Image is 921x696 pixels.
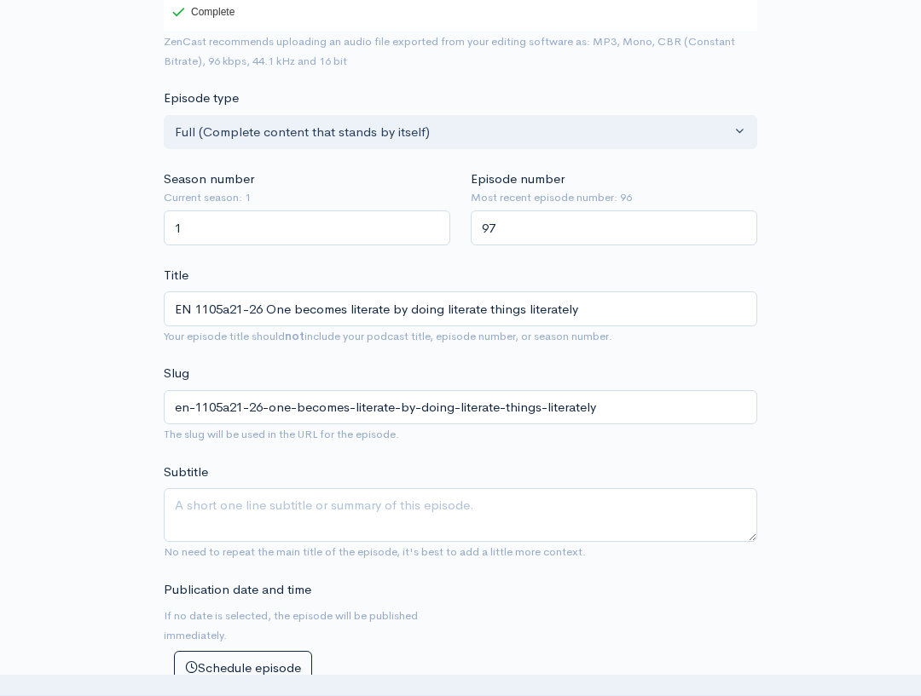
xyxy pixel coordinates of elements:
[172,7,235,17] div: Complete
[164,390,757,425] input: title-of-episode
[471,189,757,206] small: Most recent episode number: 96
[164,427,399,441] small: The slug will be used in the URL for the episode.
[175,123,731,142] div: Full (Complete content that stands by itself)
[164,115,757,150] button: Full (Complete content that stands by itself)
[164,463,208,482] label: Subtitle
[285,329,304,343] strong: not
[471,210,757,245] input: Enter episode number
[164,364,189,383] label: Slug
[174,651,312,686] button: Schedule episode
[471,170,565,189] label: Episode number
[164,210,450,245] input: Enter season number for this episode
[164,580,311,600] label: Publication date and time
[164,189,450,206] small: Current season: 1
[164,34,735,68] small: ZenCast recommends uploading an audio file exported from your editing software as: MP3, Mono, CBR...
[164,291,757,326] input: What is the episode's title?
[164,170,254,189] label: Season number
[164,329,612,343] small: Your episode title should include your podcast title, episode number, or season number.
[164,266,188,285] label: Title
[164,608,418,642] small: If no date is selected, the episode will be published immediately.
[164,89,239,108] label: Episode type
[164,544,586,559] small: No need to repeat the main title of the episode, it's best to add a little more context.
